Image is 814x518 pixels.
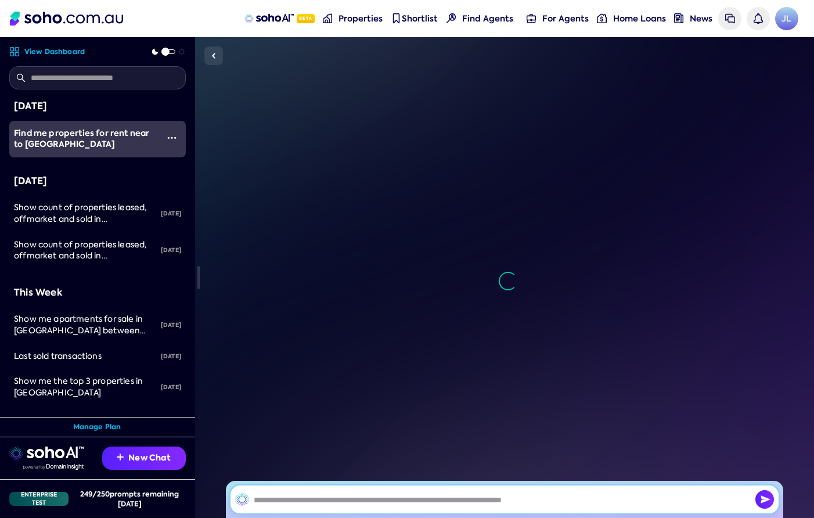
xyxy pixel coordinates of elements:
a: Messages [718,7,741,30]
div: Last sold transactions [14,351,156,362]
img: sohoai logo [9,447,84,461]
a: Last sold transactions [9,344,156,369]
img: Send icon [755,490,774,509]
a: Show me the top 3 properties in [GEOGRAPHIC_DATA] [9,369,156,405]
div: [DATE] [156,201,186,226]
span: Find me properties for rent near to [GEOGRAPHIC_DATA] [14,127,149,150]
span: Home Loans [613,13,666,24]
img: Soho Logo [10,12,123,26]
button: Send [755,490,774,509]
div: Show me apartments for sale in Surry Hills between $1M and $2M. [14,314,156,336]
span: Show count of properties leased, offmarket and sold in [GEOGRAPHIC_DATA] for past 6 months [14,202,146,247]
div: [DATE] [156,344,186,369]
img: Sidebar toggle icon [207,49,221,63]
span: Find Agents [462,13,513,24]
div: [DATE] [14,99,181,114]
img: Recommendation icon [117,454,124,461]
a: Manage Plan [73,422,121,432]
div: Show count of properties leased, offmarket and sold in Sydney for past 6 months [14,239,156,262]
button: New Chat [102,447,186,470]
img: SohoAI logo black [235,492,249,506]
span: JL [775,7,798,30]
a: Notifications [747,7,770,30]
div: [DATE] [156,375,186,400]
img: for-agents-nav icon [597,13,607,23]
img: for-agents-nav icon [527,13,536,23]
img: sohoAI logo [244,14,294,23]
img: news-nav icon [674,13,684,23]
a: Find me properties for rent near to [GEOGRAPHIC_DATA] [9,121,158,157]
a: Show count of properties leased, offmarket and sold in [GEOGRAPHIC_DATA] for past 6 months [9,232,156,269]
a: View Dashboard [9,46,85,57]
img: Data provided by Domain Insight [23,464,84,470]
div: This Week [14,285,181,300]
span: Show count of properties leased, offmarket and sold in [GEOGRAPHIC_DATA] for past 6 months [14,239,146,284]
span: Last sold transactions [14,351,102,361]
span: Shortlist [402,13,438,24]
span: Show me apartments for sale in [GEOGRAPHIC_DATA] between $1M and $2M. [14,314,146,347]
span: Properties [338,13,383,24]
div: [DATE] [14,174,181,189]
div: Enterprise Test [9,492,69,506]
span: News [690,13,712,24]
div: Show count of properties leased, offmarket and sold in Sydney for past 6 months [14,202,156,225]
div: 249 / 250 prompts remaining [DATE] [73,489,186,509]
a: Show count of properties leased, offmarket and sold in [GEOGRAPHIC_DATA] for past 6 months [9,195,156,232]
div: Show me the top 3 properties in Sydney [14,376,156,398]
img: Find agents icon [446,13,456,23]
span: For Agents [542,13,589,24]
span: Beta [297,14,315,23]
a: Avatar of Jonathan Lui [775,7,798,30]
img: bell icon [753,13,763,23]
img: properties-nav icon [323,13,333,23]
div: Find me properties for rent near to Melbourne University [14,128,158,150]
img: More icon [167,133,177,142]
img: messages icon [725,13,735,23]
a: Show me apartments for sale in [GEOGRAPHIC_DATA] between $1M and $2M. [9,307,156,343]
span: Show me the top 3 properties in [GEOGRAPHIC_DATA] [14,376,143,398]
img: shortlist-nav icon [391,13,401,23]
div: [DATE] [156,312,186,338]
div: [DATE] [156,238,186,263]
